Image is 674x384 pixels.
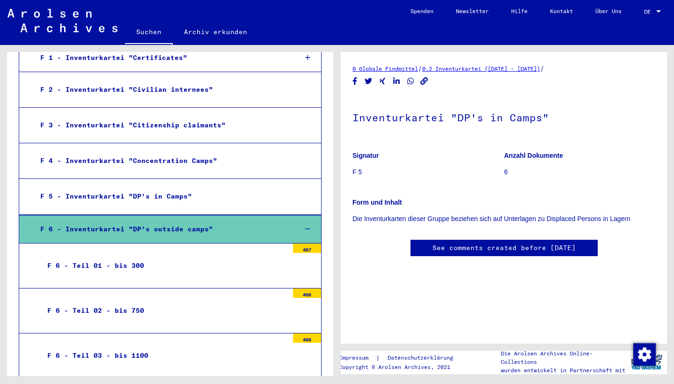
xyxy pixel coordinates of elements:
[33,116,288,134] div: F 3 - Inventurkartei "Citizenship claimants"
[293,244,321,253] div: 487
[501,349,626,366] p: Die Arolsen Archives Online-Collections
[33,152,288,170] div: F 4 - Inventurkartei "Concentration Camps"
[40,302,288,320] div: F 6 - Teil 02 - bis 750
[40,347,288,365] div: F 6 - Teil 03 - bis 1100
[33,220,289,238] div: F 6 - Inventurkartei "DP's outside camps"
[406,75,416,87] button: Share on WhatsApp
[378,75,388,87] button: Share on Xing
[432,243,576,253] a: See comments created before [DATE]
[293,288,321,298] div: 466
[392,75,402,87] button: Share on LinkedIn
[633,343,655,365] div: Zustimmung ändern
[352,152,379,159] b: Signatur
[40,257,288,275] div: F 6 - Teil 01 - bis 300
[629,350,664,374] img: yv_logo.png
[352,214,655,224] p: Die Inventurkarten dieser Gruppe beziehen sich auf Unterlagen zu Displaced Persons in Lagern
[504,167,655,177] p: 6
[33,187,288,206] div: F 5 - Inventurkartei "DP's in Camps"
[540,64,544,73] span: /
[350,75,360,87] button: Share on Facebook
[422,65,540,72] a: 0.2 Inventurkartei ([DATE] - [DATE])
[380,353,464,363] a: Datenschutzerklärung
[352,167,504,177] p: F 5
[633,343,656,366] img: Zustimmung ändern
[644,8,654,15] span: DE
[501,366,626,375] p: wurden entwickelt in Partnerschaft mit
[33,49,289,67] div: F 1 - Inventurkartei "Certificates"
[293,333,321,343] div: 486
[339,363,464,371] p: Copyright © Arolsen Archives, 2021
[7,9,117,32] img: Arolsen_neg.svg
[364,75,374,87] button: Share on Twitter
[419,75,429,87] button: Copy link
[418,64,422,73] span: /
[125,21,173,45] a: Suchen
[504,152,563,159] b: Anzahl Dokumente
[352,96,655,137] h1: Inventurkartei "DP's in Camps"
[352,199,402,206] b: Form und Inhalt
[173,21,258,43] a: Archiv erkunden
[339,353,464,363] div: |
[339,353,376,363] a: Impressum
[352,65,418,72] a: 0 Globale Findmittel
[33,81,288,99] div: F 2 - Inventurkartei "Civilian internees"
